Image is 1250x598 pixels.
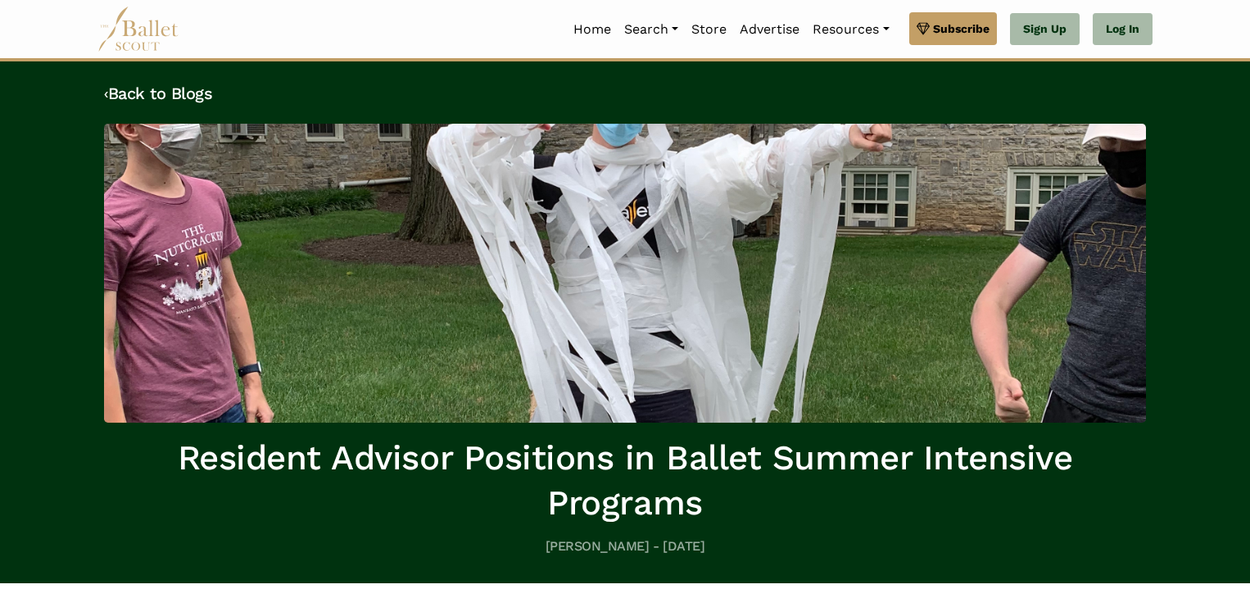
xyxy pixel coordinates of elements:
[685,12,733,47] a: Store
[567,12,618,47] a: Home
[104,83,108,103] code: ‹
[806,12,895,47] a: Resources
[104,538,1146,555] h5: [PERSON_NAME] - [DATE]
[104,436,1146,525] h1: Resident Advisor Positions in Ballet Summer Intensive Programs
[933,20,990,38] span: Subscribe
[733,12,806,47] a: Advertise
[618,12,685,47] a: Search
[1093,13,1153,46] a: Log In
[917,20,930,38] img: gem.svg
[909,12,997,45] a: Subscribe
[104,124,1146,423] img: header_image.img
[1010,13,1080,46] a: Sign Up
[104,84,212,103] a: ‹Back to Blogs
